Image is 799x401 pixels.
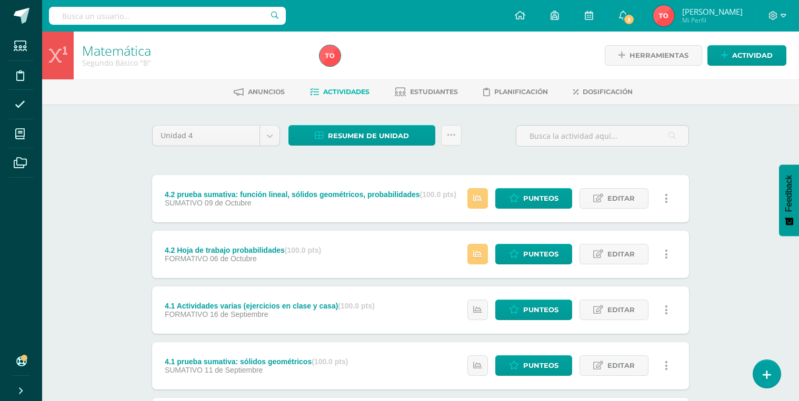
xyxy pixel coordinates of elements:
span: Punteos [523,356,558,375]
span: Anuncios [248,88,285,96]
a: Unidad 4 [153,126,279,146]
span: 11 de Septiembre [205,366,263,374]
h1: Matemática [82,43,307,58]
span: Estudiantes [410,88,458,96]
span: Mi Perfil [682,16,743,25]
span: Actividades [323,88,369,96]
span: Editar [607,244,635,264]
div: 4.2 prueba sumativa: función lineal, sólidos geométricos, probabilidades [165,190,456,199]
a: Punteos [495,188,572,209]
span: Editar [607,189,635,208]
span: Planificación [494,88,548,96]
span: Editar [607,356,635,375]
a: Estudiantes [395,84,458,100]
a: Punteos [495,300,572,320]
a: Anuncios [234,84,285,100]
span: 06 de Octubre [210,254,257,263]
span: Editar [607,300,635,320]
a: Herramientas [605,45,702,66]
a: Actividad [707,45,786,66]
strong: (100.0 pts) [285,246,321,254]
span: Punteos [523,300,558,320]
span: Punteos [523,189,558,208]
span: Punteos [523,244,558,264]
strong: (100.0 pts) [338,302,374,310]
a: Actividades [310,84,369,100]
span: FORMATIVO [165,310,208,318]
a: Matemática [82,42,151,59]
strong: (100.0 pts) [312,357,348,366]
span: Dosificación [583,88,633,96]
div: 4.1 prueba sumativa: sólidos geométricos [165,357,348,366]
span: Herramientas [630,46,688,65]
span: Feedback [784,175,794,212]
span: Unidad 4 [161,126,252,146]
div: Segundo Básico 'B' [82,58,307,68]
div: 4.1 Actividades varias (ejercicios en clase y casa) [165,302,375,310]
img: ee555c8c968eea5bde0abcdfcbd02b94.png [319,45,341,66]
span: Actividad [732,46,773,65]
span: 3 [623,14,635,25]
div: 4.2 Hoja de trabajo probabilidades [165,246,321,254]
strong: (100.0 pts) [420,190,456,199]
span: Resumen de unidad [328,126,409,146]
img: ee555c8c968eea5bde0abcdfcbd02b94.png [653,5,674,26]
span: 16 de Septiembre [210,310,268,318]
span: FORMATIVO [165,254,208,263]
a: Dosificación [573,84,633,100]
span: [PERSON_NAME] [682,6,743,17]
span: SUMATIVO [165,199,203,207]
span: 09 de Octubre [205,199,252,207]
input: Busca un usuario... [49,7,286,25]
button: Feedback - Mostrar encuesta [779,164,799,236]
a: Punteos [495,244,572,264]
a: Resumen de unidad [288,125,435,146]
a: Punteos [495,355,572,376]
a: Planificación [483,84,548,100]
input: Busca la actividad aquí... [516,126,688,146]
span: SUMATIVO [165,366,203,374]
